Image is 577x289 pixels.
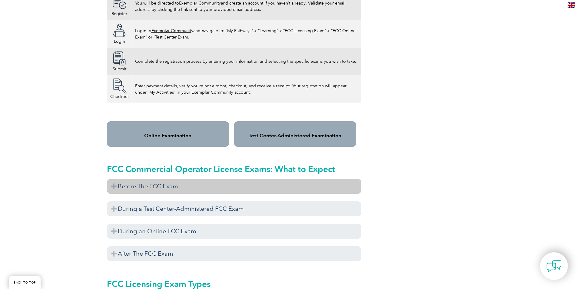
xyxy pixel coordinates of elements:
[107,179,361,194] h3: Before The FCC Exam
[107,224,361,239] h3: During an Online FCC Exam
[107,201,361,216] h3: During a Test Center-Administered FCC Exam
[107,20,132,48] td: Login
[107,48,132,75] td: Submit
[179,1,221,6] a: Exemplar Community
[132,48,361,75] td: Complete the registration process by entering your information and selecting the specific exams y...
[132,20,361,48] td: Login to and navigate to: “My Pathways” > “Learning” > “FCC Licensing Exam” > “FCC Online Exam” o...
[249,133,341,139] a: Test Center-Administered Examination
[9,276,41,289] a: BACK TO TOP
[107,246,361,261] h3: After The FCC Exam
[568,2,575,8] img: en
[107,279,361,289] h2: FCC Licensing Exam Types
[107,164,361,174] h2: FCC Commercial Operator License Exams: What to Expect
[151,28,193,33] a: Exemplar Community
[546,259,562,274] img: contact-chat.png
[144,133,191,139] a: Online Examination
[107,75,132,103] td: Checkout
[132,75,361,103] td: Enter payment details, verify you’re not a robot, checkout, and receive a receipt. Your registrat...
